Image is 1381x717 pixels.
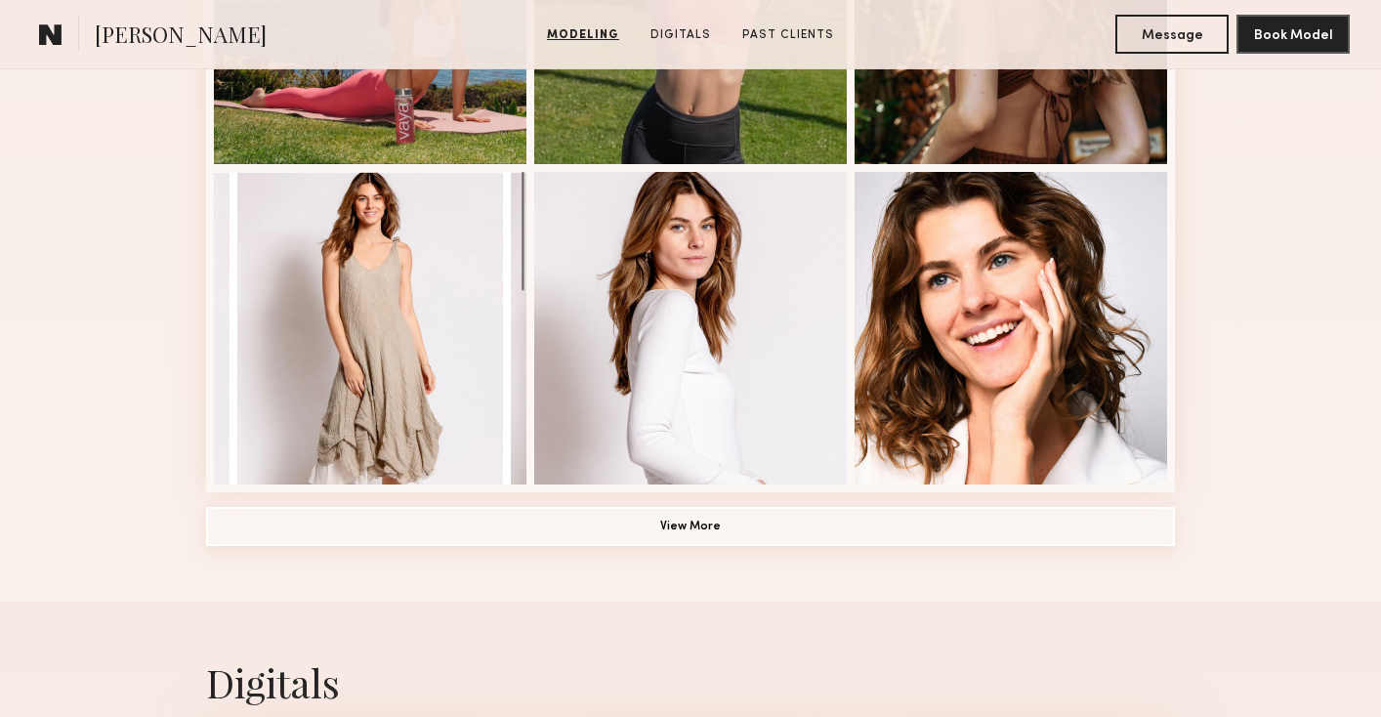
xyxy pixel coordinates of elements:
[1236,25,1350,42] a: Book Model
[643,26,719,44] a: Digitals
[95,20,267,54] span: [PERSON_NAME]
[1236,15,1350,54] button: Book Model
[206,507,1175,546] button: View More
[206,656,1175,708] div: Digitals
[1115,15,1229,54] button: Message
[539,26,627,44] a: Modeling
[734,26,842,44] a: Past Clients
